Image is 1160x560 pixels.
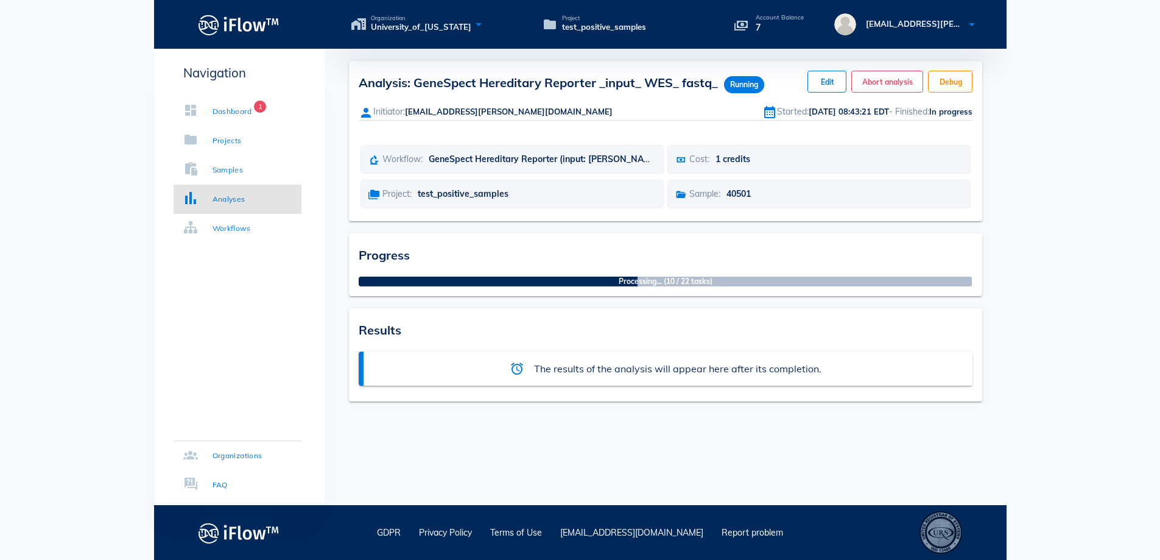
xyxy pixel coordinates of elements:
span: Analysis: GeneSpect Hereditary Reporter _input_ WES_ fastq_ [359,75,764,90]
button: Edit [807,71,846,93]
span: Workflow: [382,154,423,165]
span: Started: [777,106,809,117]
span: Progress [359,247,410,263]
span: test_positive_samples [562,21,646,34]
strong: Processing... (10 / 22 tasks) [619,276,712,287]
span: Debug [938,77,961,87]
i: alarm [510,361,524,376]
a: Logo [154,11,325,38]
span: Results [359,322,401,338]
span: test_positive_samples [418,188,508,199]
p: Navigation [174,63,301,82]
span: Cost: [689,154,709,165]
div: Projects [213,135,242,147]
div: The results of the analysis will appear here after its completion. [534,361,821,376]
iframe: Drift Widget Chat Controller [1099,499,1145,545]
div: FAQ [213,479,228,491]
span: GeneSpect Hereditary Reporter (input: [PERSON_NAME], fastq) [429,154,688,165]
span: [EMAIL_ADDRESS][PERSON_NAME][DOMAIN_NAME] [866,19,1075,29]
div: Analyses [213,193,245,205]
span: Initiator: [373,106,405,117]
span: - Finished: [889,106,929,117]
div: Dashboard [213,105,252,118]
a: GDPR [377,527,401,538]
span: University_of_[US_STATE] [371,21,471,34]
span: Sample: [689,188,720,199]
span: Abort analysis [862,77,913,87]
img: avatar.16069ca8.svg [834,13,856,35]
button: Debug [928,71,972,93]
p: 7 [756,21,804,34]
p: Account Balance [756,15,804,21]
span: [EMAIL_ADDRESS][PERSON_NAME][DOMAIN_NAME] [405,107,613,116]
div: ISO 13485 – Quality Management System [919,511,962,554]
a: [EMAIL_ADDRESS][DOMAIN_NAME] [560,527,703,538]
a: Privacy Policy [419,527,472,538]
a: Report problem [722,527,783,538]
span: Project: [382,188,412,199]
span: Running [724,76,764,93]
span: Edit [818,77,836,87]
img: logo [199,519,279,547]
span: 1 credits [715,154,750,165]
span: Badge [254,101,266,113]
div: Workflows [213,222,251,235]
span: Project [562,15,646,21]
div: Organizations [213,450,262,462]
a: Terms of Use [490,527,542,538]
div: Samples [213,164,244,176]
button: Abort analysis [851,71,923,93]
span: [DATE] 08:43:21 EDT [809,107,889,116]
span: 40501 [726,188,751,199]
span: In progress [929,107,972,116]
span: Organization [371,15,471,21]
